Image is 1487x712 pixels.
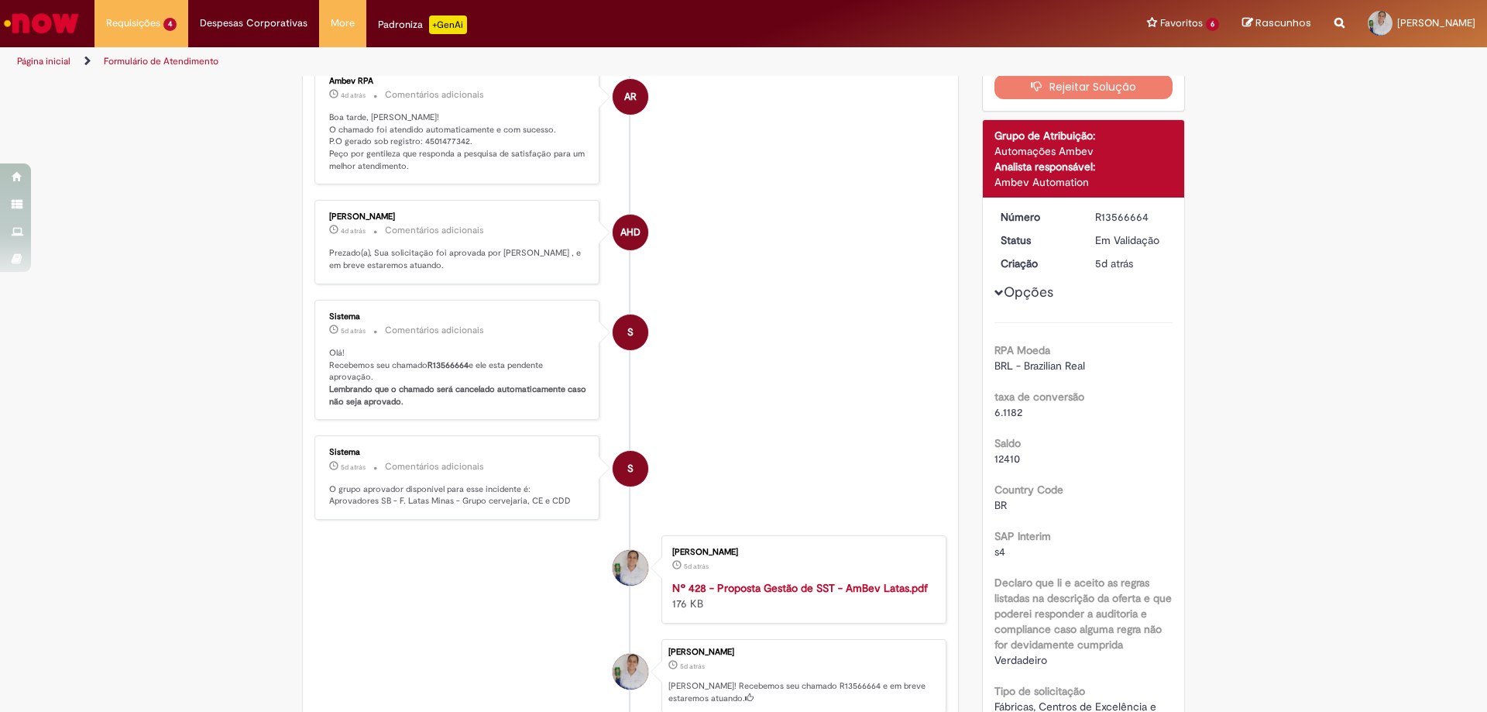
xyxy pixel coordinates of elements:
[329,384,589,408] b: Lembrando que o chamado será cancelado automaticamente caso não seja aprovado.
[613,654,648,690] div: Maria Eduarda Venancio dos Santos
[331,15,355,31] span: More
[329,77,587,86] div: Ambev RPA
[680,662,705,671] span: 5d atrás
[1397,16,1475,29] span: [PERSON_NAME]
[378,15,467,34] div: Padroniza
[668,680,938,704] p: [PERSON_NAME]! Recebemos seu chamado R13566664 e em breve estaremos atuando.
[341,91,366,100] time: 26/09/2025 14:39:09
[994,128,1173,143] div: Grupo de Atribuição:
[627,450,634,487] span: S
[329,312,587,322] div: Sistema
[994,576,1172,652] b: Declaro que li e aceito as regras listadas na descrição da oferta e que poderei responder a audit...
[672,548,930,557] div: [PERSON_NAME]
[104,55,218,67] a: Formulário de Atendimento
[994,529,1051,543] b: SAP Interim
[627,314,634,351] span: S
[620,214,640,251] span: AHD
[329,112,587,173] p: Boa tarde, [PERSON_NAME]! O chamado foi atendido automaticamente e com sucesso. P.O gerado sob re...
[1206,18,1219,31] span: 6
[341,91,366,100] span: 4d atrás
[989,232,1084,248] dt: Status
[1095,256,1133,270] time: 25/09/2025 13:38:44
[385,224,484,237] small: Comentários adicionais
[684,562,709,571] time: 25/09/2025 13:38:43
[994,359,1085,373] span: BRL - Brazilian Real
[428,359,469,371] b: R13566664
[994,159,1173,174] div: Analista responsável:
[329,212,587,222] div: [PERSON_NAME]
[994,174,1173,190] div: Ambev Automation
[329,247,587,271] p: Prezado(a), Sua solicitação foi aprovada por [PERSON_NAME] , e em breve estaremos atuando.
[613,315,648,350] div: System
[684,562,709,571] span: 5d atrás
[1095,232,1167,248] div: Em Validação
[1242,16,1311,31] a: Rascunhos
[1095,256,1167,271] div: 25/09/2025 13:38:44
[341,326,366,335] time: 25/09/2025 13:38:57
[106,15,160,31] span: Requisições
[163,18,177,31] span: 4
[994,74,1173,99] button: Rejeitar Solução
[994,452,1020,466] span: 12410
[341,226,366,236] span: 4d atrás
[624,78,637,115] span: AR
[994,483,1063,497] b: Country Code
[1095,256,1133,270] span: 5d atrás
[385,88,484,101] small: Comentários adicionais
[994,390,1084,404] b: taxa de conversão
[1255,15,1311,30] span: Rascunhos
[341,463,366,472] time: 25/09/2025 13:38:54
[994,498,1007,512] span: BR
[2,8,81,39] img: ServiceNow
[613,215,648,250] div: Arthur Henrique De Paula Morais
[668,648,938,657] div: [PERSON_NAME]
[994,684,1085,698] b: Tipo de solicitação
[994,143,1173,159] div: Automações Ambev
[989,256,1084,271] dt: Criação
[672,581,928,595] a: Nº 428 - Proposta Gestão de SST - AmBev Latas.pdf
[385,460,484,473] small: Comentários adicionais
[994,405,1022,419] span: 6.1182
[989,209,1084,225] dt: Número
[994,653,1047,667] span: Verdadeiro
[613,550,648,586] div: Maria Eduarda Venancio dos Santos
[329,483,587,507] p: O grupo aprovador disponível para esse incidente é: Aprovadores SB - F. Latas Minas - Grupo cerve...
[341,326,366,335] span: 5d atrás
[429,15,467,34] p: +GenAi
[680,662,705,671] time: 25/09/2025 13:38:44
[17,55,70,67] a: Página inicial
[329,347,587,408] p: Olá! Recebemos seu chamado e ele esta pendente aprovação.
[994,545,1005,559] span: s4
[994,436,1021,450] b: Saldo
[672,580,930,611] div: 176 KB
[994,343,1050,357] b: RPA Moeda
[1160,15,1203,31] span: Favoritos
[385,324,484,337] small: Comentários adicionais
[341,226,366,236] time: 26/09/2025 14:29:43
[613,451,648,487] div: System
[613,79,648,115] div: Ambev RPA
[200,15,307,31] span: Despesas Corporativas
[341,463,366,472] span: 5d atrás
[12,47,980,76] ul: Trilhas de página
[329,448,587,457] div: Sistema
[1095,209,1167,225] div: R13566664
